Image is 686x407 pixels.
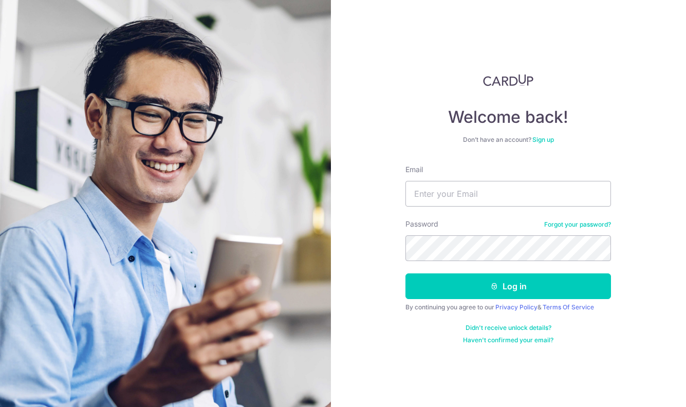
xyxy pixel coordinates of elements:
div: Don’t have an account? [405,136,611,144]
a: Terms Of Service [543,303,594,311]
button: Log in [405,273,611,299]
div: By continuing you agree to our & [405,303,611,311]
a: Haven't confirmed your email? [463,336,553,344]
a: Didn't receive unlock details? [466,324,551,332]
label: Email [405,164,423,175]
a: Sign up [532,136,554,143]
a: Forgot your password? [544,220,611,229]
label: Password [405,219,438,229]
a: Privacy Policy [495,303,537,311]
img: CardUp Logo [483,74,533,86]
h4: Welcome back! [405,107,611,127]
input: Enter your Email [405,181,611,207]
